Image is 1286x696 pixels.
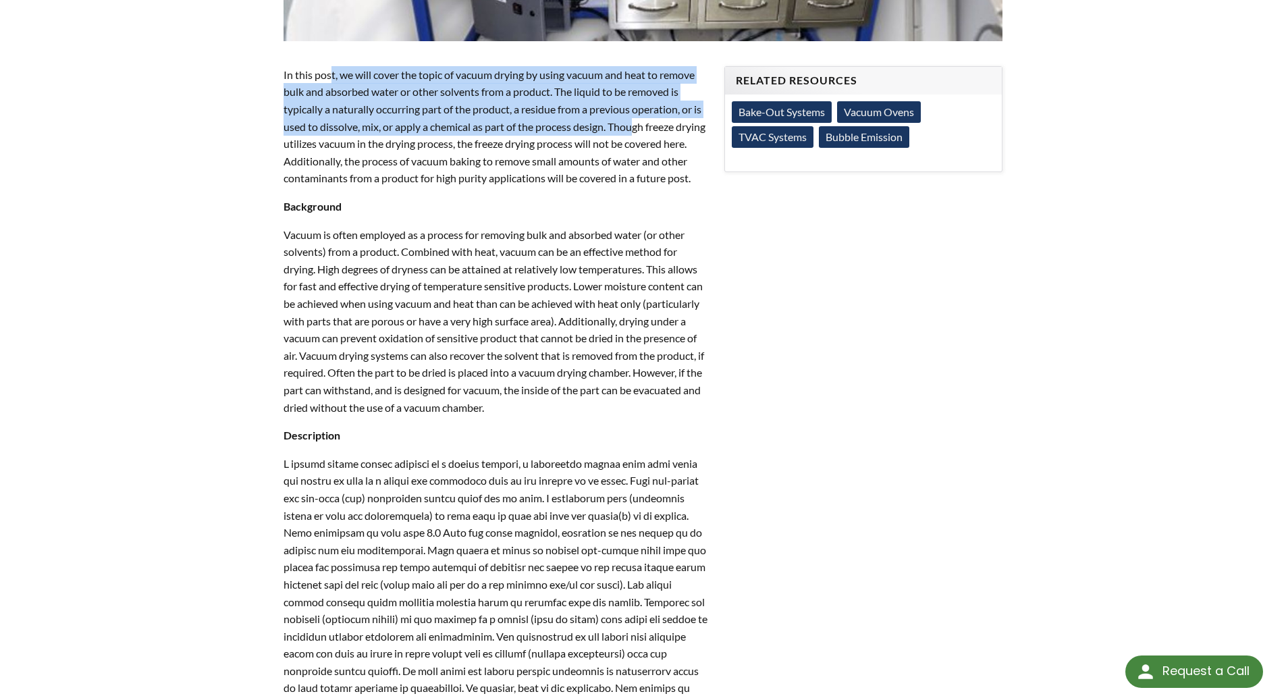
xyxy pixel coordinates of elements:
img: round button [1135,661,1156,682]
strong: Description [284,429,340,441]
strong: Background [284,200,342,213]
a: TVAC Systems [732,126,813,148]
p: In this post, we will cover the topic of vacuum drying by using vacuum and heat to remove bulk an... [284,66,709,187]
a: Bake-Out Systems [732,101,832,123]
a: Vacuum Ovens [837,101,921,123]
div: Request a Call [1162,655,1250,687]
div: Request a Call [1125,655,1263,688]
a: Bubble Emission [819,126,909,148]
h4: Related Resources [736,74,991,88]
p: Vacuum is often employed as a process for removing bulk and absorbed water (or other solvents) fr... [284,226,709,417]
